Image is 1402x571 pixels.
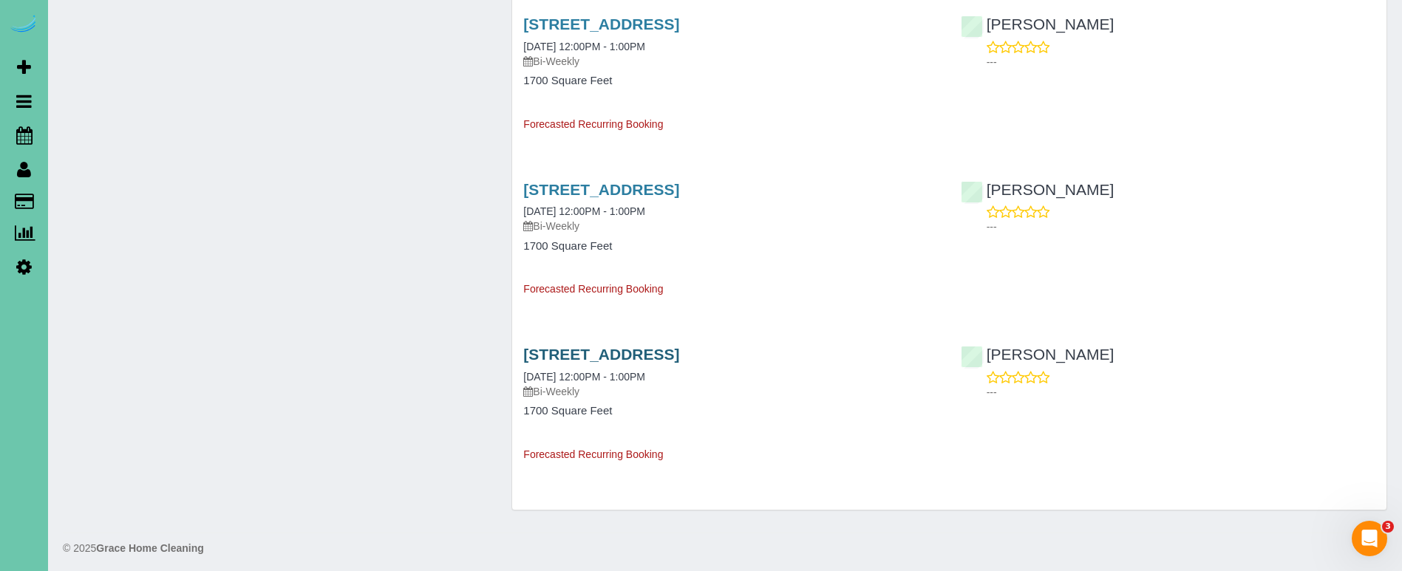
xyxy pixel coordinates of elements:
[523,16,679,33] a: [STREET_ADDRESS]
[9,15,38,35] img: Automaid Logo
[523,181,679,198] a: [STREET_ADDRESS]
[523,75,938,87] h4: 1700 Square Feet
[961,346,1115,363] a: [PERSON_NAME]
[523,283,663,295] span: Forecasted Recurring Booking
[523,54,938,69] p: Bi-Weekly
[523,219,938,233] p: Bi-Weekly
[523,384,938,399] p: Bi-Weekly
[523,448,663,460] span: Forecasted Recurring Booking
[96,542,204,554] strong: Grace Home Cleaning
[523,205,645,217] a: [DATE] 12:00PM - 1:00PM
[523,346,679,363] a: [STREET_ADDRESS]
[961,181,1115,198] a: [PERSON_NAME]
[987,385,1375,400] p: ---
[523,41,645,52] a: [DATE] 12:00PM - 1:00PM
[523,118,663,130] span: Forecasted Recurring Booking
[523,240,938,253] h4: 1700 Square Feet
[987,55,1375,69] p: ---
[1382,521,1394,533] span: 3
[961,16,1115,33] a: [PERSON_NAME]
[523,405,938,417] h4: 1700 Square Feet
[523,371,645,383] a: [DATE] 12:00PM - 1:00PM
[1352,521,1387,556] iframe: Intercom live chat
[63,541,1387,555] div: © 2025
[987,219,1375,234] p: ---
